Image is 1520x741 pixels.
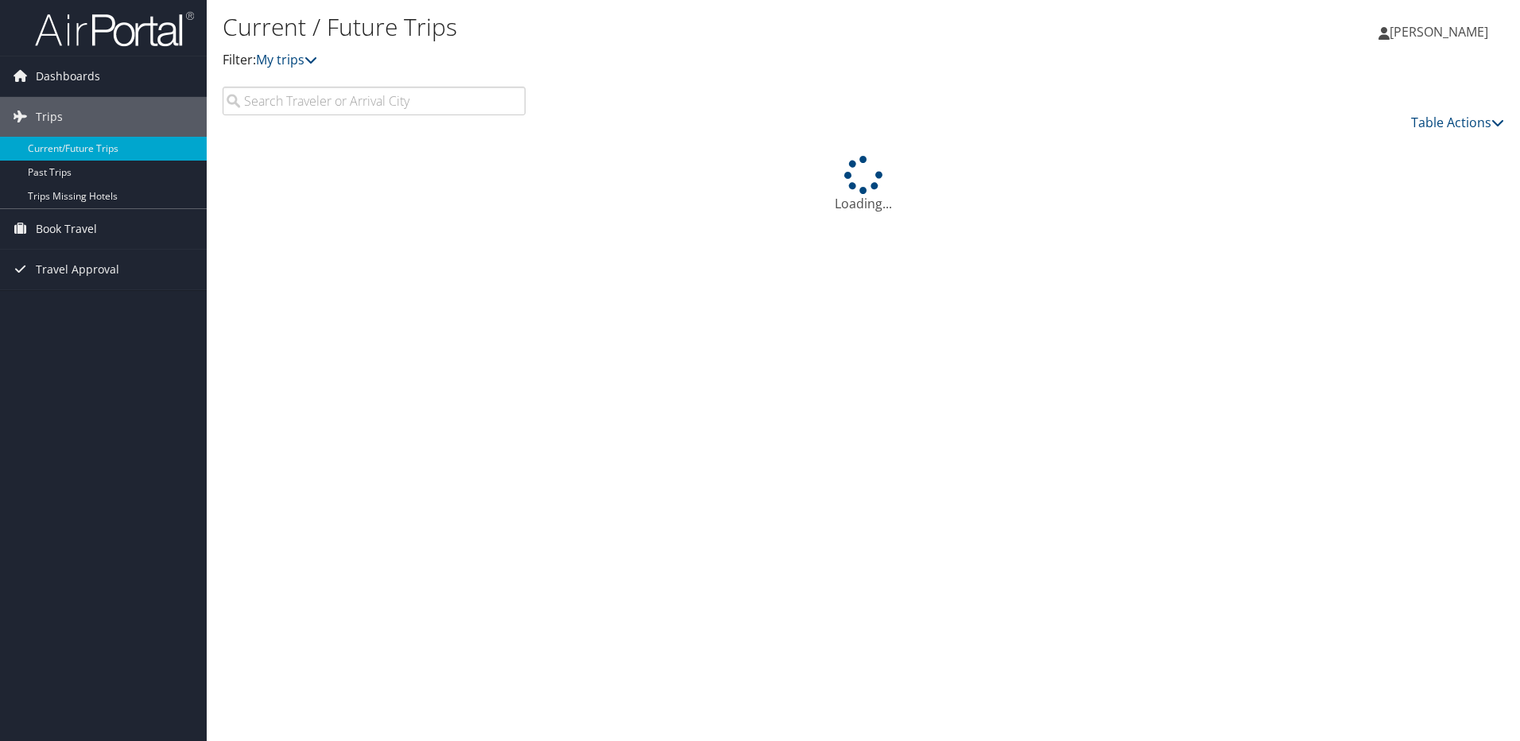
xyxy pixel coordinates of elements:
span: [PERSON_NAME] [1390,23,1488,41]
span: Travel Approval [36,250,119,289]
a: [PERSON_NAME] [1378,8,1504,56]
img: airportal-logo.png [35,10,194,48]
a: Table Actions [1411,114,1504,131]
input: Search Traveler or Arrival City [223,87,525,115]
p: Filter: [223,50,1077,71]
span: Book Travel [36,209,97,249]
a: My trips [256,51,317,68]
span: Trips [36,97,63,137]
span: Dashboards [36,56,100,96]
h1: Current / Future Trips [223,10,1077,44]
div: Loading... [223,156,1504,213]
